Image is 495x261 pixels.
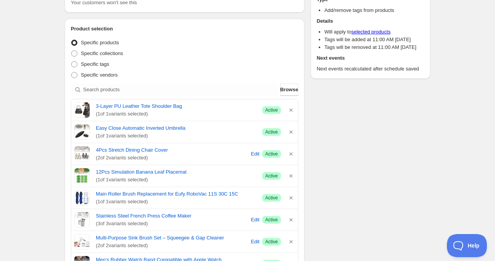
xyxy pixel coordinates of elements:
[74,212,90,228] img: Stainless steel French press coffee maker on a white background
[96,146,248,154] a: 4Pcs Stretch Dining Chair Cover
[74,168,90,184] img: Green leaf-shaped placemats on a white background with a plate of food and cutlery.
[74,102,90,118] img: Brown leather handbag with a visible brand logo, held by a person wearing a checkered skirt.
[280,84,298,96] button: Browse
[96,242,248,249] span: ( 2 of 2 variants selected)
[81,50,123,56] span: Specific collections
[71,25,298,33] h2: Product selection
[96,220,248,228] span: ( 3 of 3 variants selected)
[324,28,424,36] li: Will apply to
[96,102,256,110] a: 3-Layer PU Leather Tote Shoulder Bag
[251,238,259,246] span: Edit
[96,198,256,206] span: ( 1 of 1 variants selected)
[324,7,424,14] li: Add/remove tags from products
[324,43,424,51] li: Tags will be removed at 11:00 AM [DATE]
[74,146,90,162] img: Set of white and gray dining chairs with wooden legs on a white background
[250,236,261,248] button: Edit
[265,195,278,201] span: Active
[96,234,248,242] a: Multi-Purpose Sink Brush Set – Squeegee & Gap Cleaner
[251,216,259,224] span: Edit
[96,176,256,184] span: ( 1 of 1 variants selected)
[81,72,117,78] span: Specific vendors
[351,29,391,35] a: selected products
[265,129,278,135] span: Active
[317,65,424,73] p: Next events recalculated after schedule saved
[447,234,487,257] iframe: Toggle Customer Support
[83,84,279,96] input: Search products
[96,190,256,198] a: Main Roller Brush Replacement for Eufy RoboVac 11S 30C 15C
[74,190,90,206] img: Set of cleaning brushes and filters on a white background
[265,239,278,245] span: Active
[74,124,90,140] img: Black umbrella with white accents on a white background
[250,148,261,160] button: Edit
[324,36,424,43] li: Tags will be added at 11:00 AM [DATE]
[81,40,119,45] span: Specific products
[265,107,278,113] span: Active
[96,168,256,176] a: 12Pcs Simulation Banana Leaf Placemat
[96,132,256,140] span: ( 1 of 1 variants selected)
[81,61,109,67] span: Specific tags
[317,54,424,62] h2: Next events
[251,150,259,158] span: Edit
[265,217,278,223] span: Active
[96,154,248,162] span: ( 2 of 2 variants selected)
[265,173,278,179] span: Active
[96,110,256,118] span: ( 1 of 1 variants selected)
[280,86,298,94] span: Browse
[317,17,424,25] h2: Details
[96,124,256,132] a: Easy Close Automatic Inverted Umbrella
[265,151,278,157] span: Active
[250,214,261,226] button: Edit
[96,212,248,220] a: Stainless Steel French Press Coffee Maker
